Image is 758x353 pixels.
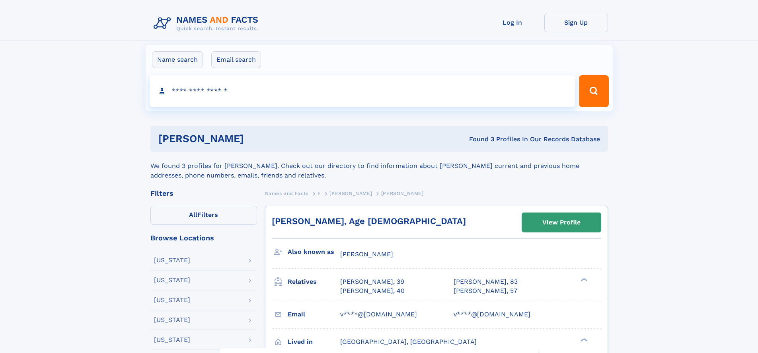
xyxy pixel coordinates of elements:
[150,13,265,34] img: Logo Names and Facts
[542,213,581,232] div: View Profile
[154,257,190,263] div: [US_STATE]
[211,51,261,68] label: Email search
[154,317,190,323] div: [US_STATE]
[329,191,372,196] span: [PERSON_NAME]
[158,134,357,144] h1: [PERSON_NAME]
[340,287,405,295] a: [PERSON_NAME], 40
[288,335,340,349] h3: Lived in
[481,13,544,32] a: Log In
[357,135,600,144] div: Found 3 Profiles In Our Records Database
[265,188,309,198] a: Names and Facts
[154,277,190,283] div: [US_STATE]
[340,250,393,258] span: [PERSON_NAME]
[288,245,340,259] h3: Also known as
[152,51,203,68] label: Name search
[150,152,608,180] div: We found 3 profiles for [PERSON_NAME]. Check out our directory to find information about [PERSON_...
[579,75,608,107] button: Search Button
[340,277,404,286] a: [PERSON_NAME], 39
[272,216,466,226] a: [PERSON_NAME], Age [DEMOGRAPHIC_DATA]
[454,277,518,286] a: [PERSON_NAME], 83
[329,188,372,198] a: [PERSON_NAME]
[150,234,257,242] div: Browse Locations
[544,13,608,32] a: Sign Up
[154,337,190,343] div: [US_STATE]
[318,188,321,198] a: F
[150,206,257,225] label: Filters
[154,297,190,303] div: [US_STATE]
[579,337,588,342] div: ❯
[522,213,601,232] a: View Profile
[150,75,576,107] input: search input
[579,277,588,283] div: ❯
[340,338,477,345] span: [GEOGRAPHIC_DATA], [GEOGRAPHIC_DATA]
[288,275,340,289] h3: Relatives
[318,191,321,196] span: F
[381,191,424,196] span: [PERSON_NAME]
[454,287,517,295] a: [PERSON_NAME], 57
[150,190,257,197] div: Filters
[189,211,197,218] span: All
[288,308,340,321] h3: Email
